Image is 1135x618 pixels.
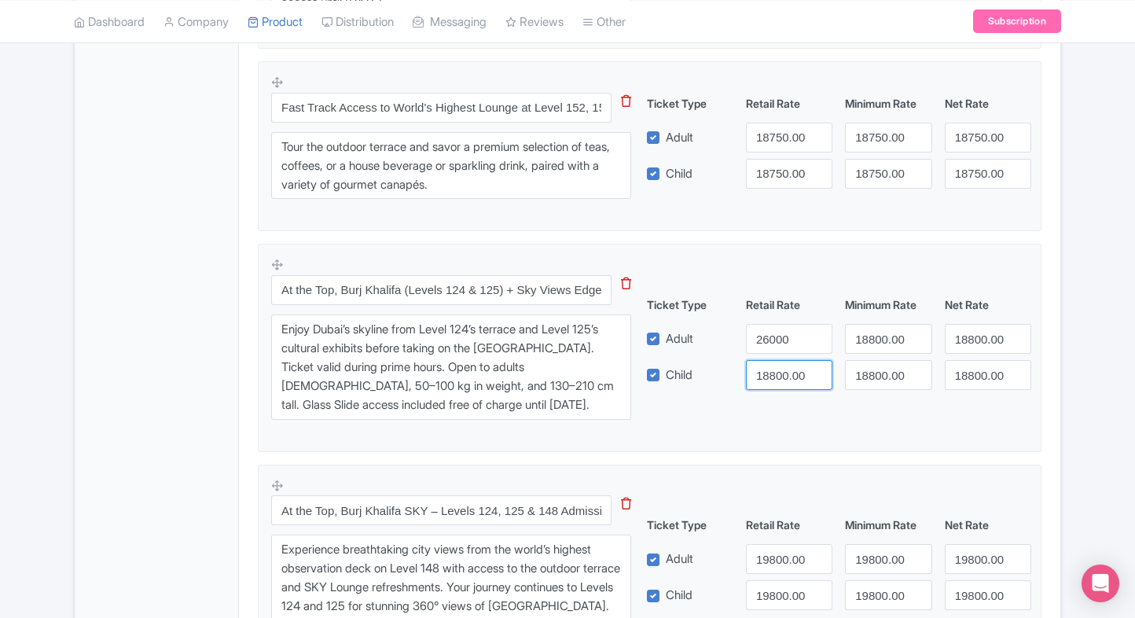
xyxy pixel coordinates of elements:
div: Open Intercom Messenger [1082,565,1119,602]
div: Retail Rate [740,296,839,313]
div: Ticket Type [641,95,740,112]
input: 0.0 [845,360,931,390]
div: Retail Rate [740,517,839,533]
input: 0.0 [845,580,931,610]
input: Option Name [271,495,612,525]
input: 0.0 [746,324,832,354]
label: Adult [666,129,693,147]
input: 0.0 [746,159,832,189]
input: 0.0 [945,544,1031,574]
input: 0.0 [746,123,832,153]
label: Child [666,587,692,605]
input: 0.0 [746,544,832,574]
div: Net Rate [938,517,1038,533]
div: Ticket Type [641,296,740,313]
label: Adult [666,330,693,348]
textarea: Tour the outdoor terrace and savor a premium selection of teas, coffees, or a house beverage or s... [271,132,631,200]
div: Minimum Rate [839,296,938,313]
input: 0.0 [746,580,832,610]
input: 0.0 [945,360,1031,390]
input: 0.0 [945,123,1031,153]
input: Option Name [271,93,612,123]
input: Option Name [271,275,612,305]
input: 0.0 [845,123,931,153]
a: Subscription [973,9,1061,33]
div: Net Rate [938,296,1038,313]
label: Adult [666,550,693,568]
input: 0.0 [945,580,1031,610]
input: 0.0 [945,324,1031,354]
div: Ticket Type [641,517,740,533]
input: 0.0 [845,324,931,354]
label: Child [666,366,692,384]
input: 0.0 [746,360,832,390]
div: Net Rate [938,95,1038,112]
div: Minimum Rate [839,95,938,112]
input: 0.0 [945,159,1031,189]
div: Minimum Rate [839,517,938,533]
input: 0.0 [845,159,931,189]
label: Child [666,165,692,183]
textarea: Enjoy Dubai’s skyline from Level 124’s terrace and Level 125’s cultural exhibits before taking on... [271,315,631,420]
div: Retail Rate [740,95,839,112]
input: 0.0 [845,544,931,574]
